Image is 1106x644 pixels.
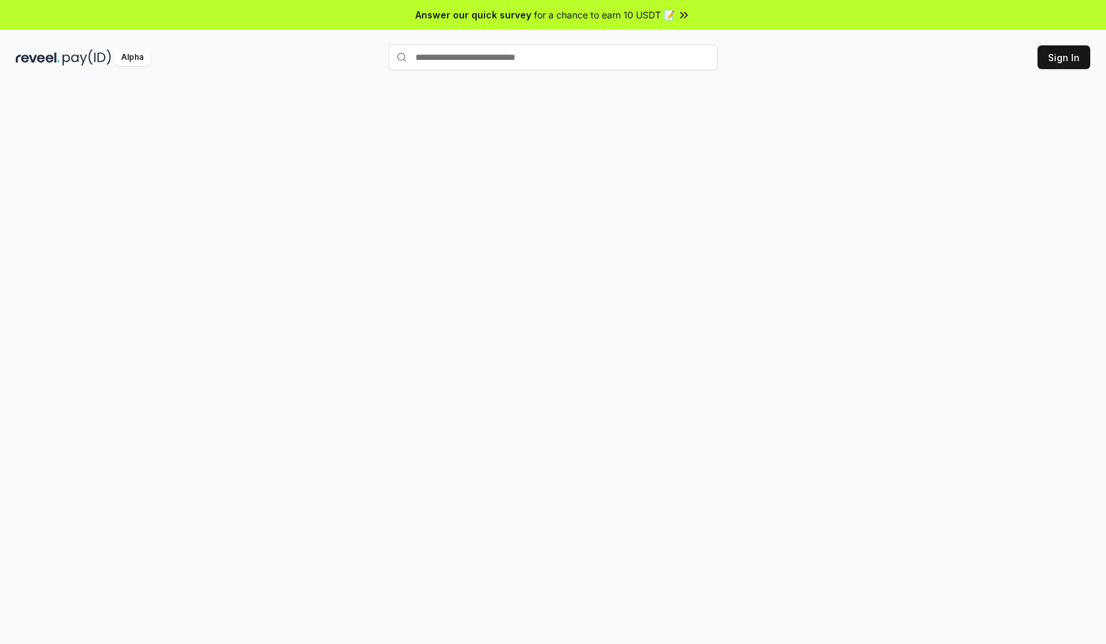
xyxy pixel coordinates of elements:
[415,8,531,22] span: Answer our quick survey
[1038,45,1090,69] button: Sign In
[534,8,675,22] span: for a chance to earn 10 USDT 📝
[16,49,60,66] img: reveel_dark
[114,49,151,66] div: Alpha
[63,49,111,66] img: pay_id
